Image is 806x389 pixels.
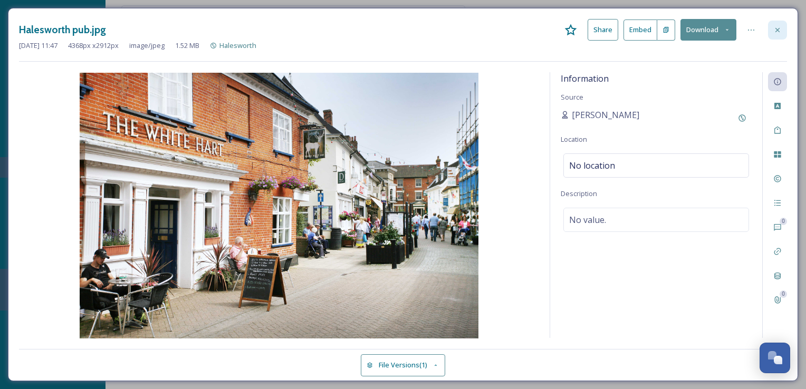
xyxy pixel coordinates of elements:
[129,41,165,51] span: image/jpeg
[19,41,57,51] span: [DATE] 11:47
[219,41,256,50] span: Halesworth
[68,41,119,51] span: 4368 px x 2912 px
[561,189,597,198] span: Description
[175,41,199,51] span: 1.52 MB
[780,218,787,225] div: 0
[680,19,736,41] button: Download
[19,22,106,37] h3: Halesworth pub.jpg
[588,19,618,41] button: Share
[561,92,583,102] span: Source
[780,290,787,298] div: 0
[760,343,790,373] button: Open Chat
[569,213,606,226] span: No value.
[561,134,587,144] span: Location
[623,20,657,41] button: Embed
[19,73,539,338] img: Halesworth%20pub.jpg
[361,354,445,376] button: File Versions(1)
[569,159,615,172] span: No location
[572,109,639,121] span: [PERSON_NAME]
[561,73,609,84] span: Information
